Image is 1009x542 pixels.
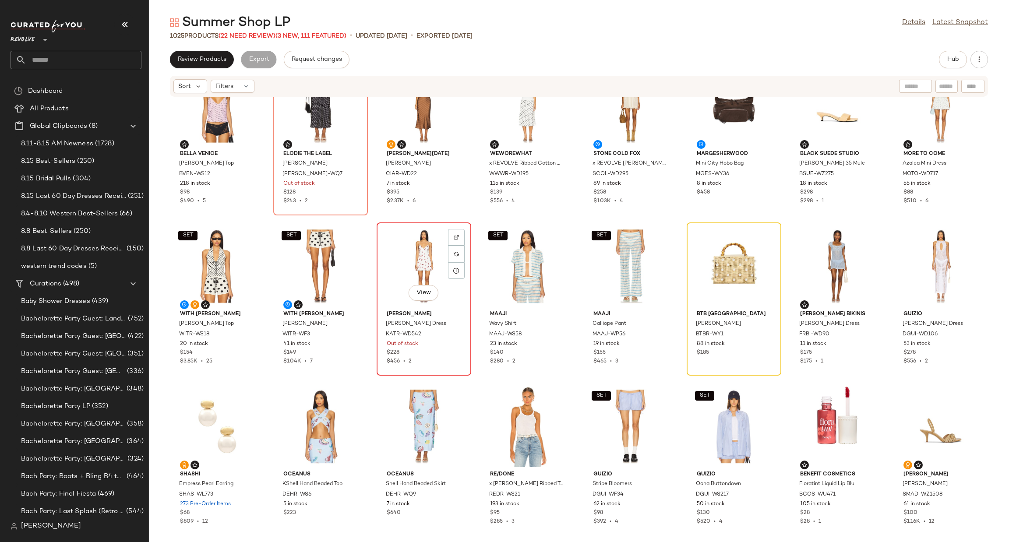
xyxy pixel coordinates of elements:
span: BTB [GEOGRAPHIC_DATA] [697,310,771,318]
span: Azalea Mini Dress [903,160,946,168]
span: (352) [90,401,108,412]
img: DEHR-WS6_V1.jpg [276,386,365,467]
span: 8 in stock [697,180,721,188]
span: 105 in stock [800,500,831,508]
span: SET [596,232,607,239]
img: svg%3e [802,302,807,307]
span: 8.15 Bridal Pulls [21,174,71,184]
span: $640 [387,509,401,517]
span: 6 [413,198,416,204]
span: (22 Need Review) [219,33,275,39]
span: Bachelorette Party: [GEOGRAPHIC_DATA] [21,419,125,429]
span: Maaji [593,310,668,318]
span: 19 in stock [593,340,620,348]
span: Stone Cold Fox [593,150,668,158]
div: Summer Shop LP [170,14,290,32]
span: $228 [387,349,399,357]
span: Oona Buttondown [696,480,741,488]
img: svg%3e [388,142,394,147]
span: [PERSON_NAME] Dress [903,320,963,328]
span: Bachelorette Party: [GEOGRAPHIC_DATA] [21,436,125,447]
span: Bachelorette Party Guest: [GEOGRAPHIC_DATA] [21,331,126,341]
span: [PERSON_NAME] [903,480,948,488]
span: x REVOLVE Ribbed Cotton Midi Dress [489,160,564,168]
span: Sort [178,82,191,91]
span: Elodie the Label [283,150,358,158]
span: (150) [125,244,144,254]
span: WeWoreWhat [490,150,564,158]
span: 5 in stock [283,500,307,508]
span: 89 in stock [593,180,621,188]
span: • [810,519,818,524]
span: $280 [490,359,504,364]
span: 61 in stock [903,500,930,508]
p: updated [DATE] [356,32,407,41]
span: SHAS-WL773 [179,491,213,499]
span: $2.37K [387,198,404,204]
img: svg%3e [11,523,18,530]
span: (304) [71,174,91,184]
span: • [710,519,719,524]
span: Bach Party: Final Fiesta [21,489,96,499]
span: • [606,519,615,524]
span: 2 [409,359,412,364]
span: GUIZIO [697,471,771,479]
img: BCOS-WU471_V1.jpg [793,386,882,467]
span: 4 [615,519,618,524]
img: svg%3e [905,462,910,468]
span: (348) [125,384,144,394]
span: DEHR-WS6 [282,491,311,499]
span: RE/DONE [490,471,564,479]
span: 1 [822,198,824,204]
span: BSUE-WZ275 [799,170,834,178]
span: (752) [126,314,144,324]
span: • [503,519,512,524]
img: DGUI-WD106_V1.jpg [896,225,985,307]
span: $278 [903,349,916,357]
img: REDR-WS21_V1.jpg [483,386,572,467]
span: [PERSON_NAME] [282,160,328,168]
div: Products [170,32,346,41]
span: SET [699,393,710,399]
img: WITR-WF3_V1.jpg [276,225,365,307]
span: Out of stock [283,180,315,188]
img: DGUI-WS217_V1.jpg [690,386,778,467]
span: GUIZIO [593,471,668,479]
span: 115 in stock [490,180,519,188]
span: $243 [283,198,296,204]
span: Shell Hand Beaded Skirt [386,480,446,488]
span: 1 [821,359,823,364]
span: [PERSON_NAME] Dress [386,320,446,328]
span: Oceanus [387,471,461,479]
span: 8.11-8.15 AM Newness [21,139,93,149]
img: MAAJ-WS58_V1.jpg [483,225,572,307]
img: cfy_white_logo.C9jOOHJF.svg [11,20,85,32]
img: svg%3e [192,462,198,468]
span: Wavy Shirt [489,320,516,328]
button: Review Products [170,51,234,68]
span: • [504,359,512,364]
span: (8) [87,121,97,131]
span: $392 [593,519,606,524]
span: Bella Venice [180,150,254,158]
img: SHAS-WL773_V1.jpg [173,386,261,467]
span: $100 [903,509,917,517]
span: $154 [180,349,193,357]
img: WITR-WS18_V1.jpg [173,225,261,307]
span: [PERSON_NAME] [696,320,741,328]
button: Request changes [284,51,349,68]
span: • [296,198,305,204]
span: 1025 [170,33,184,39]
span: Global Clipboards [30,121,87,131]
span: KATR-WD542 [386,331,421,338]
span: 50 in stock [697,500,725,508]
span: • [607,359,615,364]
span: $128 [283,189,296,197]
span: 3 [512,519,515,524]
span: Empress Pearl Earring [179,480,233,488]
span: 23 in stock [490,340,517,348]
span: $175 [800,359,812,364]
span: [PERSON_NAME] Top [179,160,234,168]
span: • [198,359,206,364]
span: • [503,198,512,204]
